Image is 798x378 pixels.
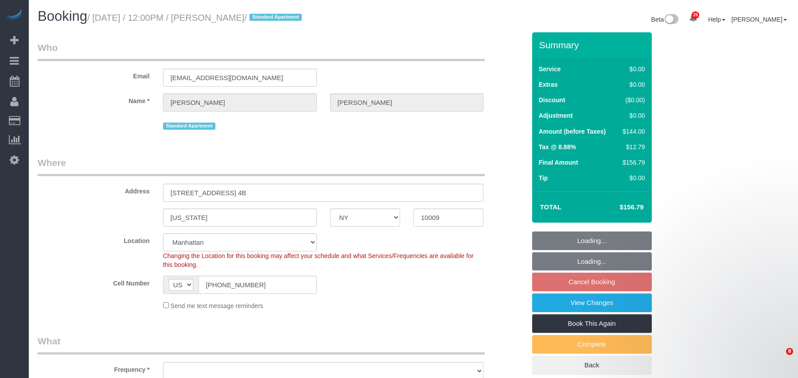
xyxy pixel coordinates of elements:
[619,111,645,120] div: $0.00
[619,127,645,136] div: $144.00
[786,348,793,355] span: 8
[619,143,645,151] div: $12.79
[87,13,304,23] small: / [DATE] / 12:00PM / [PERSON_NAME]
[163,123,216,130] span: Standard Apartment
[732,16,787,23] a: [PERSON_NAME]
[593,204,643,211] h4: $156.79
[31,233,156,245] label: Location
[31,362,156,374] label: Frequency *
[539,143,576,151] label: Tax @ 8.88%
[619,65,645,73] div: $0.00
[31,93,156,105] label: Name *
[38,335,485,355] legend: What
[664,14,678,26] img: New interface
[31,69,156,81] label: Email
[539,127,606,136] label: Amount (before Taxes)
[619,80,645,89] div: $0.00
[532,314,652,333] a: Book This Again
[539,40,647,50] h3: Summary
[540,203,562,211] strong: Total
[249,14,302,21] span: Standard Apartment
[171,302,263,309] span: Send me text message reminders
[31,184,156,196] label: Address
[532,293,652,312] a: View Changes
[38,8,87,24] span: Booking
[539,96,565,104] label: Discount
[619,174,645,182] div: $0.00
[539,174,548,182] label: Tip
[539,80,558,89] label: Extras
[199,276,317,294] input: Cell Number
[619,96,645,104] div: ($0.00)
[330,93,484,112] input: Last Name
[539,111,573,120] label: Adjustment
[163,208,317,227] input: City
[244,13,304,23] span: /
[708,16,725,23] a: Help
[532,356,652,374] a: Back
[539,158,578,167] label: Final Amount
[31,276,156,288] label: Cell Number
[38,156,485,176] legend: Where
[163,69,317,87] input: Email
[692,12,699,19] span: 26
[685,9,702,28] a: 26
[5,9,23,21] img: Automaid Logo
[768,348,789,369] iframe: Intercom live chat
[651,16,679,23] a: Beta
[539,65,561,73] label: Service
[619,158,645,167] div: $156.79
[163,252,474,268] span: Changing the Location for this booking may affect your schedule and what Services/Frequencies are...
[163,93,317,112] input: First Name
[413,208,483,227] input: Zip Code
[38,41,485,61] legend: Who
